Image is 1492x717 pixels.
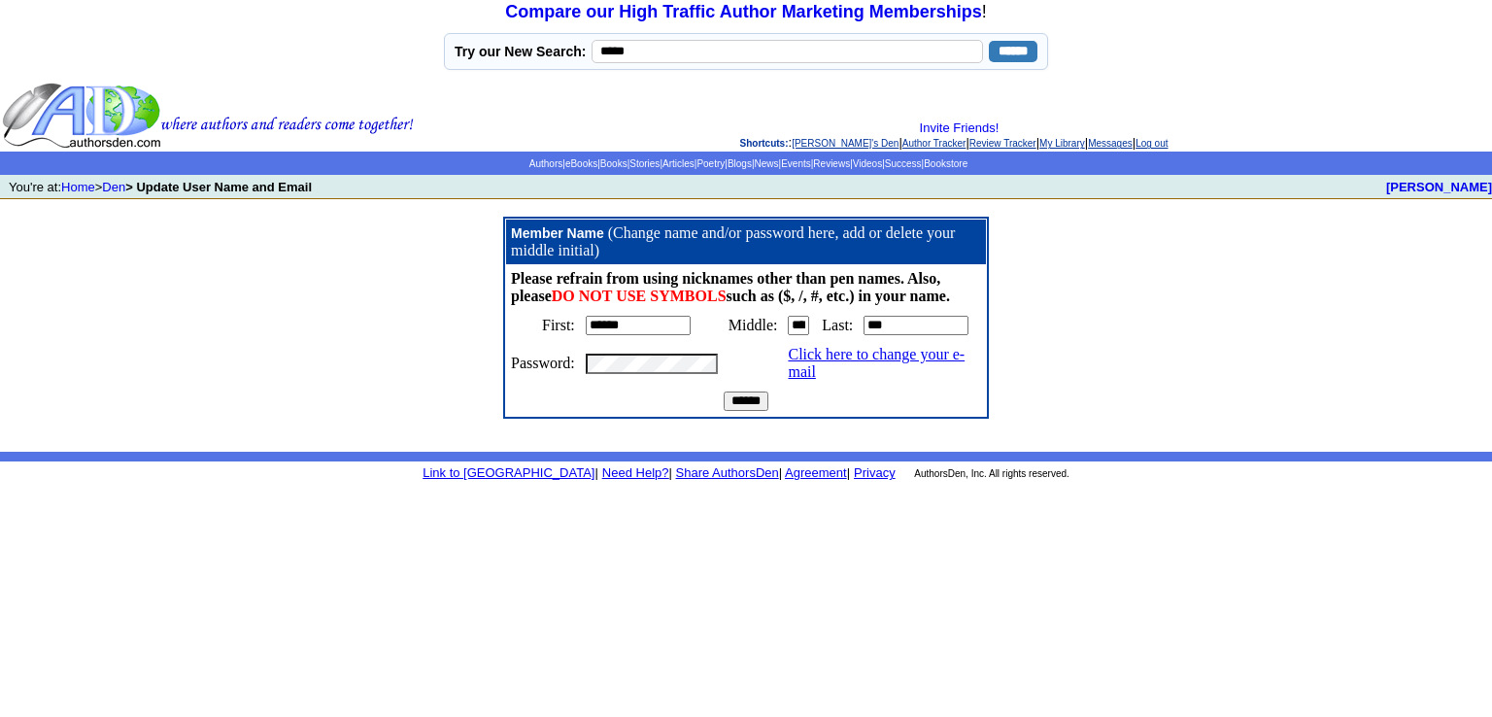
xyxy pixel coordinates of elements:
[125,180,312,194] b: > Update User Name and Email
[785,465,847,480] a: Agreement
[724,311,783,340] td: Middle:
[854,465,896,480] a: Privacy
[552,288,727,304] font: DO NOT USE SYMBOLS
[1088,138,1133,149] a: Messages
[662,158,695,169] a: Articles
[102,180,125,194] a: Den
[1039,138,1085,149] a: My Library
[728,158,752,169] a: Blogs
[779,465,782,480] font: |
[511,270,950,304] strong: Please refrain from using nicknames other than pen names. Also, please such as ($, /, #, etc.) in...
[455,44,586,59] label: Try our New Search:
[792,138,899,149] a: [PERSON_NAME]'s Den
[511,225,604,241] span: Member Name
[696,158,725,169] a: Poetry
[1386,180,1492,194] a: [PERSON_NAME]
[511,224,955,258] font: (Change name and/or password here, add or delete your middle initial)
[740,138,789,149] span: Shortcuts:
[505,2,986,21] font: !
[1136,138,1168,149] a: Log out
[676,465,779,480] a: Share AuthorsDen
[418,120,1490,150] div: : | | | | |
[853,158,882,169] a: Videos
[781,158,811,169] a: Events
[924,158,967,169] a: Bookstore
[594,465,597,480] font: |
[969,138,1036,149] a: Review Tracker
[914,468,1069,479] font: AuthorsDen, Inc. All rights reserved.
[885,158,922,169] a: Success
[902,138,966,149] a: Author Tracker
[61,180,95,194] a: Home
[813,158,850,169] a: Reviews
[755,158,779,169] a: News
[629,158,660,169] a: Stories
[920,120,1000,135] a: Invite Friends!
[782,465,850,480] font: |
[668,465,671,480] font: |
[505,2,981,21] a: Compare our High Traffic Author Marketing Memberships
[565,158,597,169] a: eBooks
[600,158,627,169] a: Books
[506,311,580,340] td: First:
[2,82,414,150] img: header_logo2.gif
[529,158,562,169] a: Authors
[822,317,853,334] p: Last:
[788,346,965,380] a: Click here to change your e-mail
[602,465,669,480] a: Need Help?
[506,341,580,386] td: Password:
[423,465,594,480] a: Link to [GEOGRAPHIC_DATA]
[9,180,312,194] font: You're at: >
